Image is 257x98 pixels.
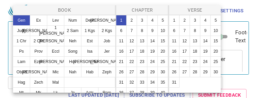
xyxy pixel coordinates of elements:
[126,46,137,57] button: 17
[47,46,64,57] button: Eccl
[179,56,190,67] button: 22
[200,15,211,26] button: 4
[116,87,127,98] button: 36
[147,56,158,67] button: 24
[210,67,221,77] button: 30
[98,15,116,26] button: [PERSON_NAME]
[98,46,116,57] button: Jer
[200,25,211,36] button: 9
[118,7,167,13] p: Chapter
[157,36,168,46] button: 15
[147,25,158,36] button: 9
[210,56,221,67] button: 25
[30,36,47,46] button: 2 Chr
[200,36,211,46] button: 14
[30,87,47,98] button: Mk
[47,25,64,36] button: 1 [PERSON_NAME]
[169,15,180,26] button: 1
[137,46,147,57] button: 18
[200,56,211,67] button: 24
[64,36,81,46] button: Neh
[98,67,116,77] button: Zeph
[126,77,137,88] button: 32
[169,25,180,36] button: 6
[13,25,30,36] button: Judg
[179,15,190,26] button: 2
[13,87,30,98] button: Mt
[13,56,30,67] button: Lam
[126,67,137,77] button: 27
[116,25,127,36] button: 6
[13,67,30,77] button: Obad
[147,67,158,77] button: 29
[81,87,99,98] button: Acts
[147,77,158,88] button: 34
[64,87,81,98] button: Jn
[179,46,190,57] button: 17
[126,36,137,46] button: 12
[98,56,116,67] button: [PERSON_NAME]
[169,46,180,57] button: 16
[157,46,168,57] button: 20
[126,56,137,67] button: 22
[190,25,200,36] button: 8
[81,36,99,46] button: Est
[210,15,221,26] button: 5
[47,36,64,46] button: [PERSON_NAME]
[81,25,99,36] button: 1 Kgs
[190,67,200,77] button: 28
[179,67,190,77] button: 27
[30,15,47,26] button: Ex
[169,56,180,67] button: 21
[98,36,116,46] button: Job
[147,46,158,57] button: 19
[147,15,158,26] button: 4
[126,15,137,26] button: 2
[137,77,147,88] button: 33
[5,6,55,13] div: [DATE] Night Prayer
[137,56,147,67] button: 23
[13,77,30,88] button: Hag
[157,25,168,36] button: 10
[147,36,158,46] button: 14
[81,56,99,67] button: [PERSON_NAME]
[64,56,81,67] button: Hos
[81,46,99,57] button: Isa
[179,36,190,46] button: 12
[47,77,64,88] button: Mal
[190,15,200,26] button: 3
[210,36,221,46] button: 15
[169,67,180,77] button: 26
[81,15,99,26] button: Deut
[200,46,211,57] button: 19
[169,77,180,88] button: 31
[47,56,64,67] button: [PERSON_NAME]
[30,56,47,67] button: Ezek
[116,46,127,57] button: 16
[116,67,127,77] button: 26
[116,56,127,67] button: 21
[126,87,137,98] button: 37
[137,25,147,36] button: 8
[13,46,30,57] button: Ps
[190,56,200,67] button: 23
[137,36,147,46] button: 13
[190,36,200,46] button: 13
[116,15,127,26] button: 1
[13,36,30,46] button: 1 Chr
[169,36,180,46] button: 11
[157,77,168,88] button: 35
[30,77,47,88] button: Zech
[47,15,64,26] button: Lev
[210,46,221,57] button: 20
[137,67,147,77] button: 28
[137,87,147,98] button: 38
[157,15,168,26] button: 5
[30,25,47,36] button: [PERSON_NAME]
[64,67,81,77] button: Nah
[47,67,64,77] button: Mic
[116,36,127,46] button: 11
[157,67,168,77] button: 30
[30,46,47,57] button: Prov
[64,15,81,26] button: Num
